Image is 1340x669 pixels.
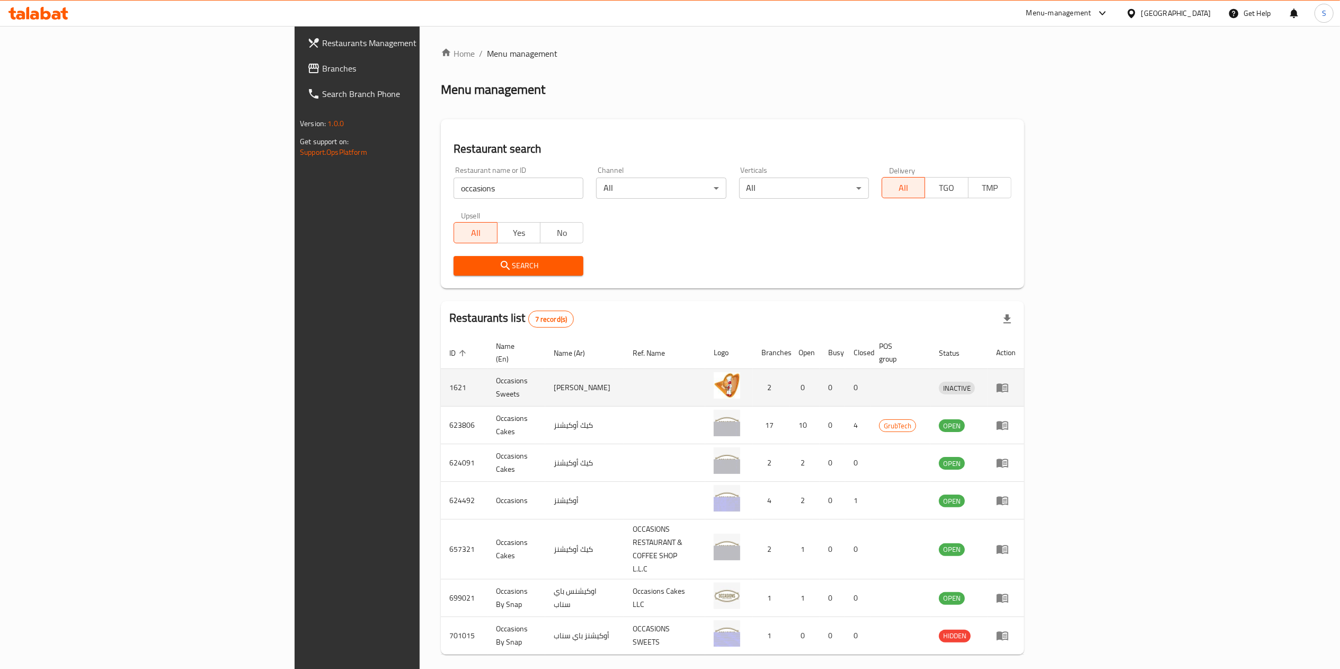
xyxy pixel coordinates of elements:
div: Menu-management [1026,7,1091,20]
div: Total records count [528,311,574,328]
label: Upsell [461,212,481,219]
th: Closed [845,337,871,369]
span: Status [939,347,973,359]
a: Branches [299,56,518,81]
span: INACTIVE [939,382,975,394]
button: Yes [497,222,540,243]
td: أوكيشنز [545,482,624,520]
div: All [739,178,869,199]
span: OPEN [939,495,965,507]
button: No [540,222,583,243]
span: 7 record(s) [529,314,574,324]
td: 2 [753,444,790,482]
td: 10 [790,407,820,444]
span: Name (En) [496,340,533,365]
span: Branches [322,62,510,75]
td: 0 [845,520,871,579]
th: Action [988,337,1024,369]
td: 2 [790,482,820,520]
td: كيك أوكيشنز [545,444,624,482]
button: All [454,222,497,243]
td: 0 [820,369,845,407]
table: enhanced table [441,337,1024,655]
td: 0 [820,520,845,579]
span: No [545,225,579,241]
td: 2 [753,520,790,579]
span: 1.0.0 [327,117,344,130]
td: 0 [820,617,845,655]
td: كيك أوكيشنز [545,407,624,444]
input: Search for restaurant name or ID.. [454,178,583,199]
span: POS group [879,340,918,365]
span: Menu management [487,47,557,60]
span: Restaurants Management [322,37,510,49]
td: 1 [845,482,871,520]
img: Occasions By Snap [714,620,740,647]
div: Menu [996,592,1016,604]
td: 1 [790,520,820,579]
nav: breadcrumb [441,47,1024,60]
img: Occasions [714,485,740,512]
td: 0 [845,579,871,617]
h2: Restaurants list [449,310,574,328]
div: Menu [996,456,1016,469]
td: 4 [753,482,790,520]
span: Yes [502,225,536,241]
div: Export file [995,306,1020,332]
a: Restaurants Management [299,30,518,56]
div: OPEN [939,419,965,432]
div: Menu [996,543,1016,556]
span: GrubTech [880,420,916,432]
a: Search Branch Phone [299,81,518,107]
span: TGO [929,180,964,196]
span: HIDDEN [939,630,971,642]
label: Delivery [889,166,916,174]
td: 2 [753,369,790,407]
div: Menu [996,381,1016,394]
td: 17 [753,407,790,444]
span: S [1322,7,1326,19]
span: ID [449,347,469,359]
td: OCCASIONS RESTAURANT & COFFEE SHOP L.L.C [624,520,706,579]
span: Name (Ar) [554,347,599,359]
td: 0 [790,617,820,655]
button: Search [454,256,583,276]
th: Logo [705,337,753,369]
span: OPEN [939,420,965,432]
td: 0 [845,444,871,482]
td: 1 [790,579,820,617]
th: Branches [753,337,790,369]
td: كيك أوكيشنز [545,520,624,579]
div: Menu [996,494,1016,507]
a: Support.OpsPlatform [300,145,367,159]
img: Occasions Cakes [714,447,740,474]
button: All [882,177,925,198]
td: 2 [790,444,820,482]
td: 0 [845,617,871,655]
span: Search [462,259,575,272]
th: Open [790,337,820,369]
div: OPEN [939,543,965,556]
td: 4 [845,407,871,444]
td: 0 [820,482,845,520]
td: أوكيشنز باي سناب [545,617,624,655]
span: OPEN [939,592,965,604]
td: اوكيشنس باي سناب [545,579,624,617]
td: OCCASIONS SWEETS [624,617,706,655]
td: 1 [753,617,790,655]
div: Menu [996,419,1016,432]
span: Ref. Name [633,347,679,359]
span: TMP [973,180,1007,196]
td: 0 [820,579,845,617]
span: OPEN [939,543,965,556]
span: OPEN [939,457,965,470]
div: OPEN [939,495,965,507]
td: [PERSON_NAME] [545,369,624,407]
td: 0 [820,444,845,482]
span: Get support on: [300,135,349,148]
button: TMP [968,177,1011,198]
span: Version: [300,117,326,130]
